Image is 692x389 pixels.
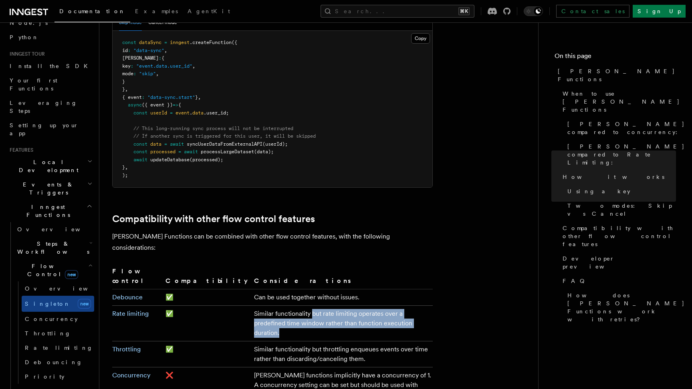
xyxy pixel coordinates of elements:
[22,326,94,341] a: Throttling
[10,122,79,136] span: Setting up your app
[150,157,190,162] span: updateDatabase
[14,281,94,384] div: Flow Controlnew
[558,67,676,83] span: [PERSON_NAME] Functions
[162,341,251,367] td: ✅
[178,102,181,108] span: {
[25,345,93,351] span: Rate limiting
[6,51,45,57] span: Inngest tour
[14,262,88,278] span: Flow Control
[150,141,161,147] span: data
[112,310,149,317] a: Rate limiting
[190,40,232,45] span: .createFunction
[150,149,176,154] span: processed
[254,149,274,154] span: (data);
[251,266,433,289] th: Considerations
[22,369,94,384] a: Priority
[6,180,87,197] span: Events & Triggers
[251,306,433,341] td: Similar functionality but rate limiting operates over a predefined time window rather than functi...
[563,90,680,114] span: When to use [PERSON_NAME] Functions
[567,142,685,166] span: [PERSON_NAME] compared to Rate Limiting:
[128,102,142,108] span: async
[133,141,147,147] span: const
[563,277,589,285] span: FAQ
[133,110,147,116] span: const
[556,5,629,18] a: Contact sales
[187,141,262,147] span: syncUserDataFromExternalAPI
[139,71,156,76] span: "skip"
[190,157,223,162] span: (processed);
[6,203,87,219] span: Inngest Functions
[195,94,198,100] span: }
[122,94,142,100] span: { event
[170,110,173,116] span: =
[14,240,89,256] span: Steps & Workflows
[564,117,676,139] a: [PERSON_NAME] compared to concurrency:
[125,86,128,92] span: ,
[25,373,65,380] span: Priority
[563,173,664,181] span: How it works
[122,164,125,170] span: }
[122,40,136,45] span: const
[164,141,167,147] span: =
[6,96,94,118] a: Leveraging Steps
[112,266,162,289] th: Flow control
[122,172,128,178] span: );
[22,281,94,296] a: Overview
[139,40,161,45] span: dataSync
[6,30,94,44] a: Python
[567,291,685,323] span: How does [PERSON_NAME] Functions work with retries?
[112,293,143,301] a: Debounce
[6,155,94,177] button: Local Development
[156,71,159,76] span: ,
[142,102,173,108] span: ({ event })
[563,224,676,248] span: Compatibility with other flow control features
[162,306,251,341] td: ✅
[17,226,100,233] span: Overview
[162,266,251,289] th: Compatibility
[25,330,71,337] span: Throttling
[22,355,94,369] a: Debouncing
[159,55,161,61] span: :
[173,102,178,108] span: =>
[170,141,184,147] span: await
[162,289,251,306] td: ✅
[25,316,78,322] span: Concurrency
[136,63,192,69] span: "event.data.user_id"
[10,20,48,26] span: Node.js
[555,64,676,86] a: [PERSON_NAME] Functions
[188,8,230,14] span: AgentKit
[10,34,39,40] span: Python
[122,55,159,61] span: [PERSON_NAME]
[567,187,630,195] span: Using a key
[135,8,178,14] span: Examples
[178,149,181,154] span: =
[559,251,676,274] a: Developer preview
[524,6,543,16] button: Toggle dark mode
[192,110,204,116] span: data
[567,120,685,136] span: [PERSON_NAME] compared to concurrency:
[112,371,151,379] a: Concurrency
[25,359,83,365] span: Debouncing
[198,94,201,100] span: ,
[10,100,77,114] span: Leveraging Steps
[559,221,676,251] a: Compatibility with other flow control features
[10,77,57,92] span: Your first Functions
[633,5,686,18] a: Sign Up
[133,157,147,162] span: await
[6,177,94,200] button: Events & Triggers
[25,285,107,292] span: Overview
[164,48,167,53] span: ,
[78,299,91,309] span: new
[25,301,71,307] span: Singleton
[133,71,136,76] span: :
[564,139,676,170] a: [PERSON_NAME] compared to Rate Limiting:
[161,55,164,61] span: {
[122,86,125,92] span: }
[190,110,192,116] span: .
[6,158,87,174] span: Local Development
[232,40,237,45] span: ({
[22,341,94,355] a: Rate limiting
[125,164,128,170] span: ,
[559,170,676,184] a: How it works
[262,141,288,147] span: (userId);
